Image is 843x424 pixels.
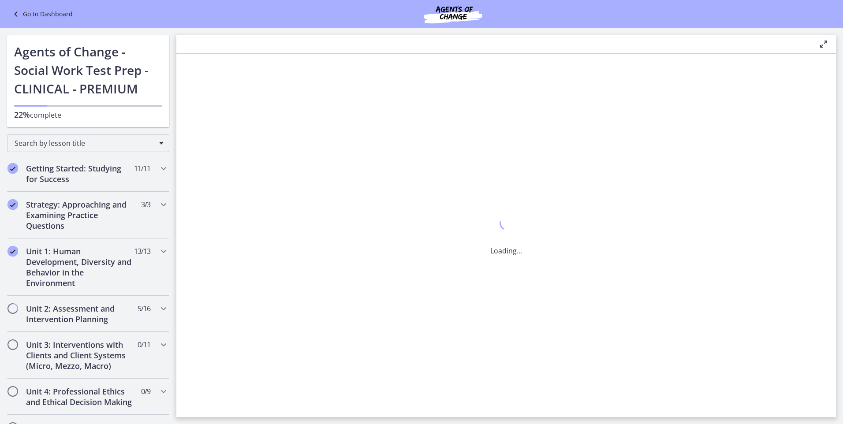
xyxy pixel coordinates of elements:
[7,199,18,210] i: Completed
[134,246,150,257] span: 13 / 13
[400,4,506,25] img: Agents of Change
[7,163,18,174] i: Completed
[26,303,134,324] h2: Unit 2: Assessment and Intervention Planning
[138,339,150,350] span: 0 / 11
[7,134,169,152] div: Search by lesson title
[7,246,18,257] i: Completed
[26,163,134,184] h2: Getting Started: Studying for Success
[14,109,162,120] p: complete
[490,215,522,235] div: 1
[490,245,522,256] p: Loading...
[14,109,30,120] span: 22%
[138,303,150,314] span: 5 / 16
[26,386,134,407] h2: Unit 4: Professional Ethics and Ethical Decision Making
[15,138,155,148] span: Search by lesson title
[26,199,134,231] h2: Strategy: Approaching and Examining Practice Questions
[26,246,134,288] h2: Unit 1: Human Development, Diversity and Behavior in the Environment
[134,163,150,174] span: 11 / 11
[26,339,134,371] h2: Unit 3: Interventions with Clients and Client Systems (Micro, Mezzo, Macro)
[141,199,150,210] span: 3 / 3
[11,9,73,19] a: Go to Dashboard
[14,42,162,98] h1: Agents of Change - Social Work Test Prep - CLINICAL - PREMIUM
[141,386,150,397] span: 0 / 9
